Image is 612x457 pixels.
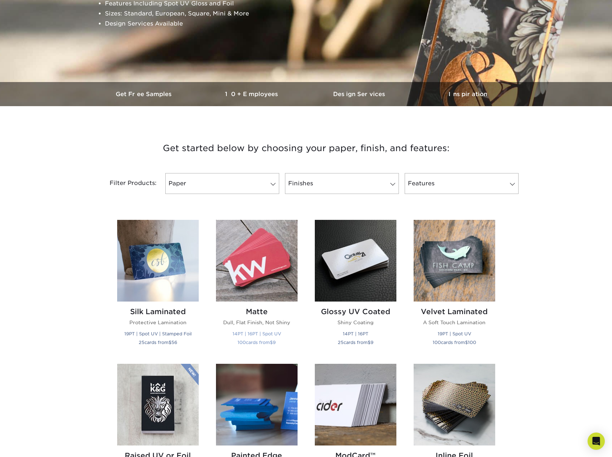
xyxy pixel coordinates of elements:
p: Protective Lamination [117,319,199,326]
h2: Matte [216,307,298,316]
img: Raised UV or Foil Business Cards [117,364,199,445]
span: 56 [171,340,177,345]
small: cards from [338,340,373,345]
li: Design Services Available [105,19,520,29]
small: cards from [238,340,276,345]
small: 19PT | Spot UV | Stamped Foil [124,331,192,336]
img: Velvet Laminated Business Cards [414,220,495,302]
img: Painted Edge Business Cards [216,364,298,445]
small: 14PT | 16PT | Spot UV [233,331,281,336]
small: cards from [139,340,177,345]
span: $ [270,340,273,345]
img: Glossy UV Coated Business Cards [315,220,396,302]
h2: Glossy UV Coated [315,307,396,316]
img: ModCard™ Business Cards [315,364,396,445]
li: Sizes: Standard, European, Square, Mini & More [105,9,520,19]
a: Glossy UV Coated Business Cards Glossy UV Coated Shiny Coating 14PT | 16PT 25cards from$9 [315,220,396,355]
img: Matte Business Cards [216,220,298,302]
a: Velvet Laminated Business Cards Velvet Laminated A Soft Touch Lamination 19PT | Spot UV 100cards ... [414,220,495,355]
a: Silk Laminated Business Cards Silk Laminated Protective Lamination 19PT | Spot UV | Stamped Foil ... [117,220,199,355]
p: Dull, Flat Finish, Not Shiny [216,319,298,326]
div: Filter Products: [91,173,162,194]
h3: Design Services [306,91,414,98]
img: Inline Foil Business Cards [414,364,495,445]
h2: Silk Laminated [117,307,199,316]
a: Design Services [306,82,414,106]
a: Matte Business Cards Matte Dull, Flat Finish, Not Shiny 14PT | 16PT | Spot UV 100cards from$9 [216,220,298,355]
p: Shiny Coating [315,319,396,326]
h3: Inspiration [414,91,522,98]
img: New Product [181,364,199,385]
span: 100 [468,340,476,345]
span: $ [465,340,468,345]
span: 9 [273,340,276,345]
span: 25 [139,340,144,345]
a: Get Free Samples [91,82,198,106]
span: 100 [433,340,441,345]
a: Inspiration [414,82,522,106]
a: Features [405,173,519,194]
p: A Soft Touch Lamination [414,319,495,326]
div: Open Intercom Messenger [588,433,605,450]
small: 14PT | 16PT [343,331,368,336]
span: $ [169,340,171,345]
a: Paper [165,173,279,194]
img: Silk Laminated Business Cards [117,220,199,302]
a: Finishes [285,173,399,194]
span: 100 [238,340,246,345]
h3: Get Free Samples [91,91,198,98]
span: $ [368,340,371,345]
span: 9 [371,340,373,345]
a: 10+ Employees [198,82,306,106]
h3: Get started below by choosing your paper, finish, and features: [96,132,516,164]
h3: 10+ Employees [198,91,306,98]
small: 19PT | Spot UV [438,331,471,336]
span: 25 [338,340,344,345]
h2: Velvet Laminated [414,307,495,316]
small: cards from [433,340,476,345]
